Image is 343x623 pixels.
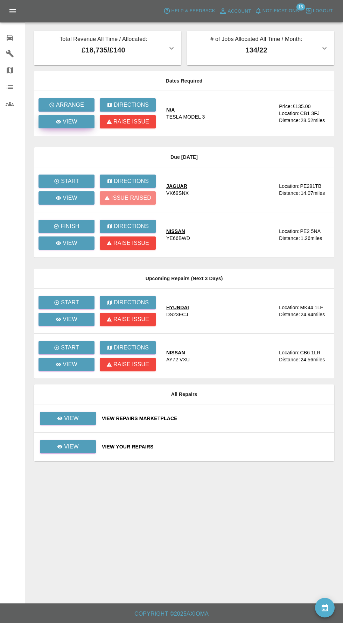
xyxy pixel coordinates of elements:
p: 134 / 22 [192,45,320,55]
div: Location: [279,183,299,190]
p: Directions [114,177,149,185]
div: Distance: [279,235,300,242]
a: View [38,115,94,128]
a: Account [217,6,253,17]
div: AY72 VXU [166,356,190,363]
p: # of Jobs Allocated All Time / Month: [192,35,320,45]
p: Total Revenue All Time / Allocated: [40,35,167,45]
p: Directions [114,222,149,231]
button: Raise issue [100,313,156,326]
button: Arrange [38,98,94,112]
button: Notifications [253,6,301,16]
a: View [40,444,96,449]
p: View [64,414,79,423]
button: Help & Feedback [162,6,217,16]
div: Distance: [279,311,300,318]
p: Finish [61,222,79,231]
div: HYUNDAI [166,304,189,311]
p: Raise issue [113,315,149,324]
a: Price:£135.00Location:CB1 3FJDistance:28.52miles [279,103,329,124]
p: View [63,194,77,202]
p: View [63,118,77,126]
div: NISSAN [166,349,190,356]
a: View [40,412,96,425]
button: Directions [100,175,156,188]
div: N/A [166,106,205,113]
div: VK69SNX [166,190,189,197]
div: PE2 5NA [300,228,321,235]
button: Directions [100,296,156,309]
p: View [63,315,77,324]
button: Start [38,341,94,354]
div: YE66BWD [166,235,190,242]
div: NISSAN [166,228,190,235]
div: Location: [279,304,299,311]
div: Location: [279,228,299,235]
button: Directions [100,98,156,112]
a: View [38,313,94,326]
button: availability [315,598,335,617]
div: TESLA MODEL 3 [166,113,205,120]
a: View [40,415,96,421]
div: Distance: [279,117,300,124]
button: Raise issue [100,236,156,250]
span: Help & Feedback [171,7,215,15]
div: 24.94 miles [301,311,329,318]
a: View Your Repairs [102,443,329,450]
th: All Repairs [34,384,334,404]
span: Notifications [262,7,299,15]
p: Directions [114,344,149,352]
h6: Copyright © 2025 Axioma [6,609,337,619]
button: Raise issue [100,115,156,128]
span: Logout [313,7,333,15]
div: 24.56 miles [301,356,329,363]
button: # of Jobs Allocated All Time / Month:134/22 [187,31,334,65]
p: Directions [114,101,149,109]
a: View [38,191,94,205]
p: Start [61,177,79,185]
a: NISSANYE66BWD [166,228,273,242]
div: Price: [279,103,292,110]
div: Location: [279,349,299,356]
div: 14.07 miles [301,190,329,197]
div: CB6 1LR [300,349,320,356]
div: MK44 1LF [300,304,323,311]
a: View [38,236,94,250]
button: Finish [38,220,94,233]
a: Location:CB6 1LRDistance:24.56miles [279,349,329,363]
p: Start [61,298,79,307]
div: JAGUAR [166,183,189,190]
p: View [64,443,79,451]
a: HYUNDAIDS23ECJ [166,304,273,318]
th: Dates Required [34,71,334,91]
div: DS23ECJ [166,311,188,318]
a: View [38,358,94,371]
button: Open drawer [4,3,21,20]
th: Upcoming Repairs (Next 3 Days) [34,269,334,289]
a: Location:PE291TBDistance:14.07miles [279,183,329,197]
a: View Repairs Marketplace [102,415,329,422]
a: Location:MK44 1LFDistance:24.94miles [279,304,329,318]
a: N/ATESLA MODEL 3 [166,106,273,120]
button: Start [38,175,94,188]
th: Due [DATE] [34,147,334,167]
a: NISSANAY72 VXU [166,349,273,363]
button: Raise issue [100,358,156,371]
div: Distance: [279,190,300,197]
div: 1.26 miles [301,235,329,242]
div: CB1 3FJ [300,110,320,117]
p: View [63,239,77,247]
div: Distance: [279,356,300,363]
span: 16 [296,3,305,10]
button: Start [38,296,94,309]
div: £135.00 [293,103,311,110]
p: £18,735 / £140 [40,45,167,55]
p: Start [61,344,79,352]
button: Total Revenue All Time / Allocated:£18,735/£140 [34,31,181,65]
button: Directions [100,341,156,354]
p: Raise issue [113,360,149,369]
button: Directions [100,220,156,233]
div: PE291TB [300,183,321,190]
